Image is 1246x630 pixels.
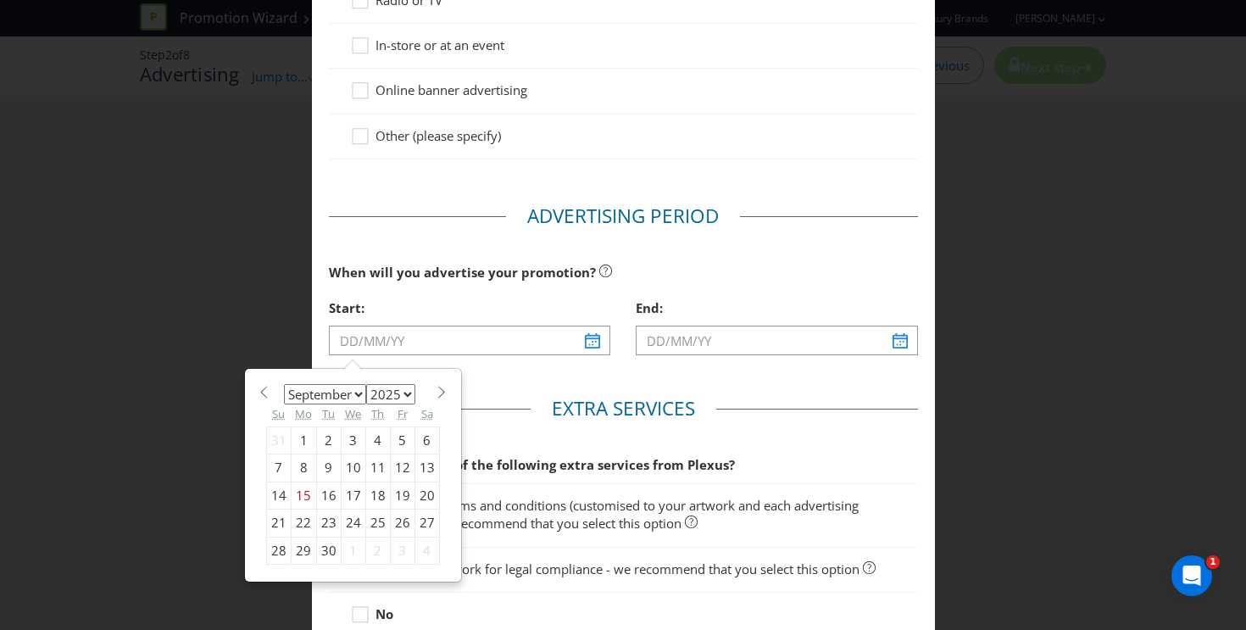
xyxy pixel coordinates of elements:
[390,454,414,482] div: 12
[375,497,859,532] span: Short form terms and conditions (customised to your artwork and each advertising channel) - we re...
[636,326,918,355] input: DD/MM/YY
[266,454,291,482] div: 7
[414,537,439,564] div: 4
[506,203,740,230] legend: Advertising Period
[365,482,390,509] div: 18
[295,406,312,421] abbr: Monday
[291,427,316,454] div: 1
[266,427,291,454] div: 31
[341,537,365,564] div: 1
[375,605,393,622] strong: No
[414,427,439,454] div: 6
[316,537,341,564] div: 30
[316,454,341,482] div: 9
[398,406,408,421] abbr: Friday
[291,537,316,564] div: 29
[365,454,390,482] div: 11
[421,406,433,421] abbr: Saturday
[365,427,390,454] div: 4
[1171,555,1212,596] iframe: Intercom live chat
[329,326,611,355] input: DD/MM/YY
[316,482,341,509] div: 16
[341,510,365,537] div: 24
[291,510,316,537] div: 22
[375,127,501,144] span: Other (please specify)
[266,482,291,509] div: 14
[375,560,859,577] span: Review of artwork for legal compliance - we recommend that you select this option
[329,264,596,281] span: When will you advertise your promotion?
[390,482,414,509] div: 19
[365,537,390,564] div: 2
[322,406,335,421] abbr: Tuesday
[341,427,365,454] div: 3
[291,454,316,482] div: 8
[1206,555,1220,569] span: 1
[375,81,527,98] span: Online banner advertising
[341,454,365,482] div: 10
[345,406,361,421] abbr: Wednesday
[365,510,390,537] div: 25
[390,427,414,454] div: 5
[272,406,285,421] abbr: Sunday
[291,482,316,509] div: 15
[329,291,611,326] div: Start:
[636,291,918,326] div: End:
[531,395,716,422] legend: Extra Services
[266,510,291,537] div: 21
[375,36,504,53] span: In-store or at an event
[266,537,291,564] div: 28
[414,454,439,482] div: 13
[414,482,439,509] div: 20
[414,510,439,537] div: 27
[316,510,341,537] div: 23
[371,406,384,421] abbr: Thursday
[329,456,735,473] span: Would you like any of the following extra services from Plexus?
[316,427,341,454] div: 2
[390,537,414,564] div: 3
[390,510,414,537] div: 26
[341,482,365,509] div: 17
